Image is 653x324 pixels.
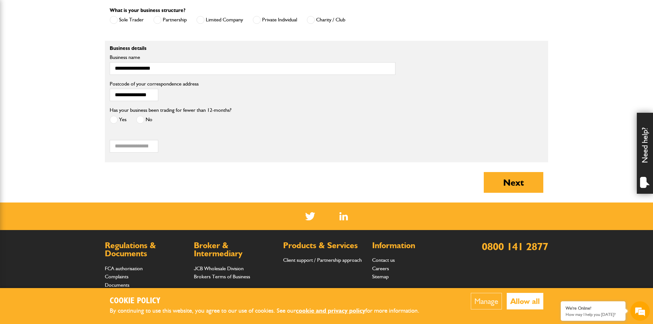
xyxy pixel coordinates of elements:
label: Yes [110,116,127,124]
button: Next [484,172,543,193]
a: Brokers Terms of Business [194,273,250,280]
h2: Information [372,241,455,250]
button: Manage [471,293,502,309]
h2: Regulations & Documents [105,241,187,258]
div: Minimize live chat window [106,3,122,19]
input: Enter your email address [8,79,118,93]
a: cookie and privacy policy [296,307,365,314]
img: Twitter [305,212,315,220]
a: FCA authorisation [105,265,143,272]
h2: Broker & Intermediary [194,241,276,258]
a: Contact us [372,257,395,263]
button: Allow all [507,293,543,309]
p: By continuing to use this website, you agree to our use of cookies. See our for more information. [110,306,430,316]
img: Linked In [339,212,348,220]
h2: Cookie Policy [110,296,430,306]
div: We're Online! [566,306,621,311]
img: d_20077148190_company_1631870298795_20077148190 [11,36,27,45]
p: Business details [110,46,395,51]
input: Enter your last name [8,60,118,74]
p: How may I help you today? [566,312,621,317]
label: Partnership [153,16,187,24]
a: Complaints [105,273,128,280]
a: LinkedIn [339,212,348,220]
a: Sitemap [372,273,389,280]
div: Chat with us now [34,36,109,45]
a: Careers [372,265,389,272]
label: Sole Trader [110,16,144,24]
label: Postcode of your correspondence address [110,81,208,87]
a: 0800 141 2877 [482,240,548,253]
label: Charity / Club [307,16,345,24]
label: Has your business been trading for fewer than 12-months? [110,108,231,113]
textarea: Type your message and hit 'Enter' [8,117,118,194]
a: Client support / Partnership approach [283,257,362,263]
h2: Products & Services [283,241,366,250]
a: Documents [105,282,129,288]
label: Private Individual [253,16,297,24]
div: Need help? [637,113,653,194]
label: Business name [110,55,395,60]
a: JCB Wholesale Division [194,265,244,272]
em: Start Chat [88,200,117,208]
label: What is your business structure? [110,8,185,13]
label: No [136,116,152,124]
input: Enter your phone number [8,98,118,112]
label: Limited Company [196,16,243,24]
